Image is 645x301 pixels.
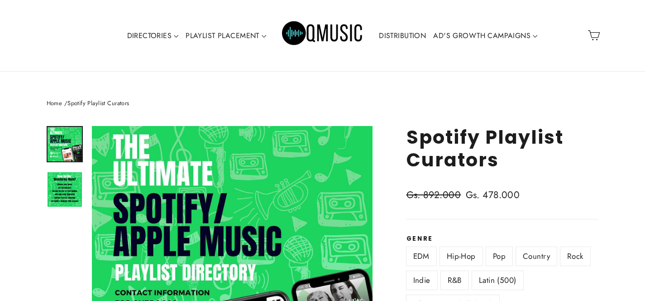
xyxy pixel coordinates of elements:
label: Genre [406,235,599,243]
label: Pop [486,247,512,266]
label: R&B [441,271,468,290]
label: Hip-Hop [440,247,483,266]
a: Home [47,99,62,107]
span: Gs. 478.000 [466,188,520,202]
a: DISTRIBUTION [375,25,430,46]
a: PLAYLIST PLACEMENT [182,25,270,46]
img: spotify curators [48,172,82,207]
label: Rock [560,247,590,266]
nav: breadcrumbs [47,99,599,108]
div: Primary [95,9,550,62]
label: EDM [406,247,436,266]
a: DIRECTORIES [124,25,182,46]
label: Indie [406,271,437,290]
a: AD'S GROWTH CAMPAIGNS [430,25,541,46]
img: spotify playlist curators [48,127,82,161]
span: / [64,99,67,107]
label: Latin (500) [472,271,523,290]
span: Gs. 892.000 [406,188,463,203]
h1: Spotify Playlist Curators [406,126,599,170]
img: Q Music Promotions [282,15,363,56]
label: Country [516,247,557,266]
